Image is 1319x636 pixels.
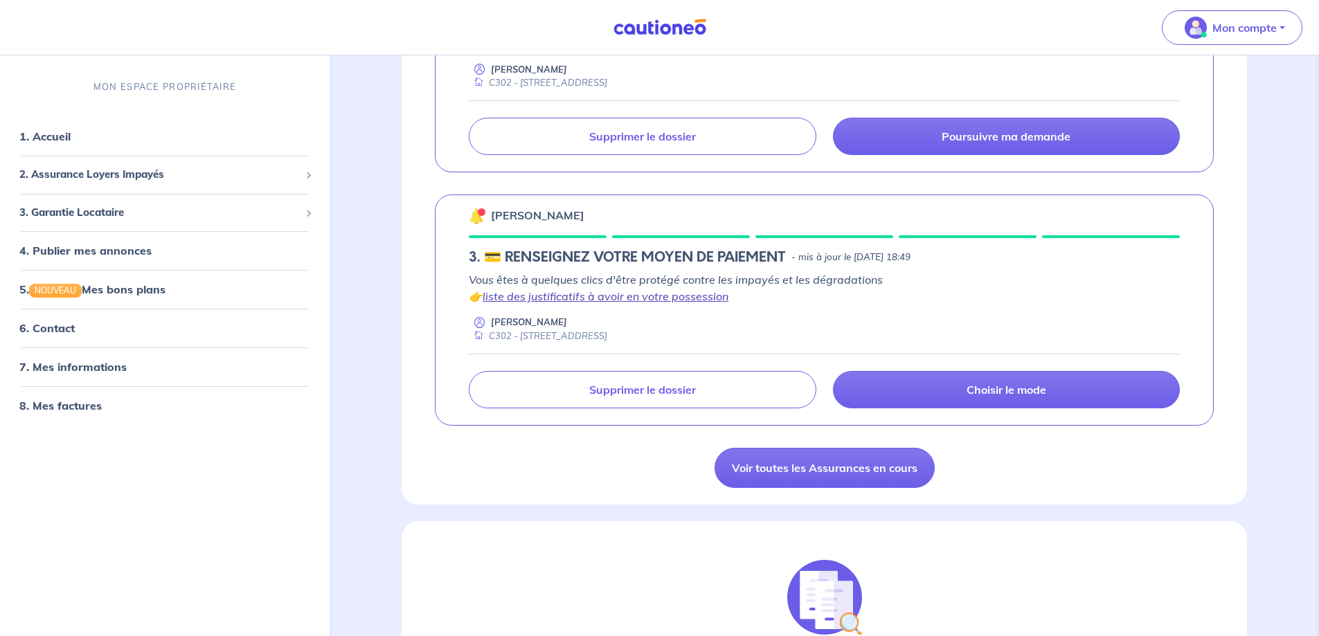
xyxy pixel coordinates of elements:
h5: 3. 💳 RENSEIGNEZ VOTRE MOYEN DE PAIEMENT [469,249,786,266]
img: Cautioneo [608,19,712,36]
div: state: CHOOSE-BILLING, Context: NEW,NO-CERTIFICATE,ALONE,LESSOR-DOCUMENTS [469,249,1180,266]
a: liste des justificatifs à avoir en votre possession [483,289,728,303]
p: - mis à jour le [DATE] 18:49 [791,251,910,264]
img: 🔔 [469,208,485,224]
p: Poursuivre ma demande [942,129,1070,143]
a: Supprimer le dossier [469,371,816,408]
p: [PERSON_NAME] [491,207,584,224]
a: Supprimer le dossier [469,118,816,155]
div: 4. Publier mes annonces [6,237,324,264]
p: Choisir le mode [967,383,1046,397]
p: MON ESPACE PROPRIÉTAIRE [93,80,236,93]
p: Vous êtes à quelques clics d'être protégé contre les impayés et les dégradations 👉 [469,271,1180,305]
div: C302 - [STREET_ADDRESS] [469,76,607,89]
a: Voir toutes les Assurances en cours [715,448,935,488]
div: 3. Garantie Locataire [6,199,324,226]
p: Mon compte [1212,19,1277,36]
a: 8. Mes factures [19,399,102,412]
p: [PERSON_NAME] [491,316,567,329]
div: 7. Mes informations [6,353,324,381]
p: Supprimer le dossier [589,383,696,397]
span: 3. Garantie Locataire [19,205,300,221]
span: 2. Assurance Loyers Impayés [19,167,300,183]
button: illu_account_valid_menu.svgMon compte [1162,10,1302,45]
a: 7. Mes informations [19,360,127,374]
a: 4. Publier mes annonces [19,244,152,257]
a: 1. Accueil [19,129,71,143]
div: 6. Contact [6,314,324,342]
p: [PERSON_NAME] [491,63,567,76]
div: 8. Mes factures [6,392,324,419]
a: 5.NOUVEAUMes bons plans [19,282,165,296]
p: Supprimer le dossier [589,129,696,143]
a: Choisir le mode [833,371,1180,408]
div: 2. Assurance Loyers Impayés [6,161,324,188]
img: justif-loupe [787,560,862,635]
img: illu_account_valid_menu.svg [1185,17,1207,39]
div: C302 - [STREET_ADDRESS] [469,329,607,343]
a: Poursuivre ma demande [833,118,1180,155]
div: 1. Accueil [6,122,324,150]
a: 6. Contact [19,321,75,335]
div: 5.NOUVEAUMes bons plans [6,275,324,303]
